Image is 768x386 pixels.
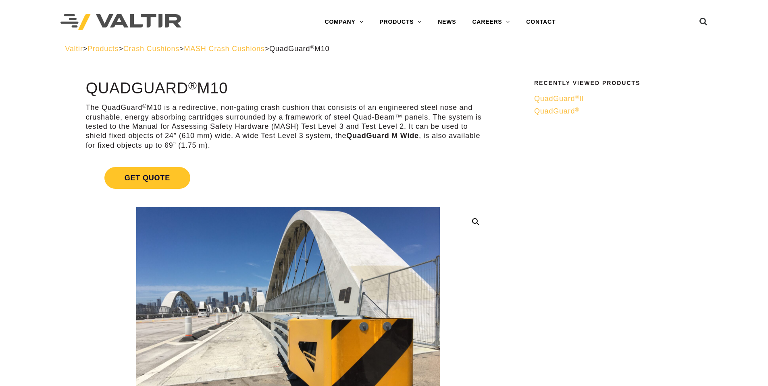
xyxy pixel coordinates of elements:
span: QuadGuard [534,107,579,115]
sup: ® [310,44,314,50]
strong: QuadGuard M Wide [346,132,419,140]
a: COMPANY [316,14,371,30]
p: The QuadGuard M10 is a redirective, non-gating crash cushion that consists of an engineered steel... [86,103,490,150]
sup: ® [142,103,147,109]
a: Get Quote [86,157,490,198]
img: Valtir [60,14,181,31]
a: QuadGuard® [534,107,698,116]
div: > > > > [65,44,703,54]
h1: QuadGuard M10 [86,80,490,97]
a: CONTACT [518,14,564,30]
a: Valtir [65,45,83,53]
a: NEWS [430,14,464,30]
a: QuadGuard®II [534,94,698,103]
sup: ® [188,79,197,92]
a: CAREERS [464,14,518,30]
a: PRODUCTS [371,14,430,30]
sup: ® [575,107,579,113]
a: MASH Crash Cushions [184,45,264,53]
h2: Recently Viewed Products [534,80,698,86]
span: Get Quote [104,167,190,189]
span: QuadGuard II [534,95,584,103]
a: Products [87,45,119,53]
a: Crash Cushions [123,45,179,53]
sup: ® [575,94,579,100]
span: QuadGuard M10 [269,45,329,53]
